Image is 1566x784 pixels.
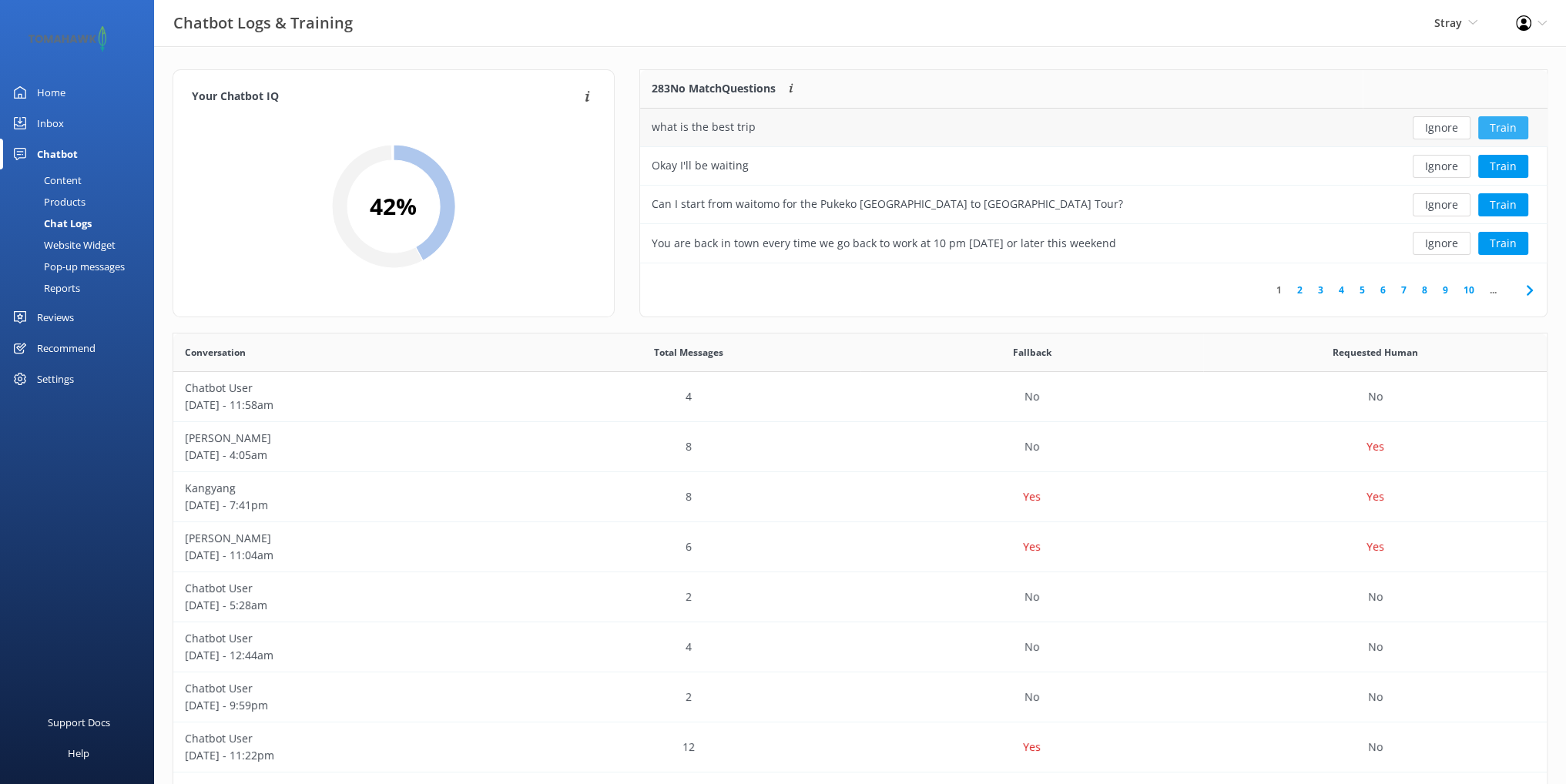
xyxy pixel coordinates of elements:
div: Pop-up messages [9,256,125,277]
button: Ignore [1413,155,1470,178]
p: 2 [686,588,692,605]
button: Ignore [1413,116,1470,139]
div: Support Docs [48,707,110,738]
a: Products [9,191,154,213]
a: Reports [9,277,154,299]
div: Recommend [37,333,96,364]
div: Chat Logs [9,213,92,234]
div: Products [9,191,86,213]
div: Home [37,77,65,108]
div: row [640,109,1548,147]
p: [DATE] - 7:41pm [185,497,505,514]
a: 7 [1393,283,1414,297]
span: Stray [1434,15,1462,30]
p: No [1368,689,1383,705]
p: No [1024,388,1039,405]
div: Okay I'll be waiting [652,157,749,174]
a: 4 [1331,283,1352,297]
p: 2 [686,689,692,705]
a: 3 [1310,283,1331,297]
p: Chatbot User [185,680,505,697]
p: 8 [686,438,692,455]
p: Yes [1366,438,1384,455]
div: Settings [37,364,74,394]
a: 6 [1373,283,1393,297]
div: Content [9,169,82,191]
p: Chatbot User [185,580,505,597]
p: No [1024,638,1039,655]
div: row [173,472,1547,522]
div: row [640,224,1548,263]
p: [DATE] - 12:44am [185,647,505,664]
p: 8 [686,488,692,505]
p: 283 No Match Questions [652,80,776,97]
div: Can I start from waitomo for the Pukeko [GEOGRAPHIC_DATA] to [GEOGRAPHIC_DATA] Tour? [652,196,1123,213]
p: No [1024,588,1039,605]
button: Ignore [1413,232,1470,255]
a: 1 [1269,283,1289,297]
div: row [173,622,1547,672]
div: row [173,422,1547,472]
p: Yes [1023,538,1041,555]
div: grid [640,109,1548,263]
a: 10 [1456,283,1482,297]
p: 6 [686,538,692,555]
a: 9 [1435,283,1456,297]
div: row [173,672,1547,722]
span: Total Messages [654,345,723,360]
p: Yes [1023,739,1041,756]
p: Chatbot User [185,630,505,647]
div: row [640,147,1548,186]
button: Train [1478,155,1528,178]
p: [DATE] - 11:04am [185,547,505,564]
button: Train [1478,232,1528,255]
a: 8 [1414,283,1435,297]
div: row [173,522,1547,572]
span: Requested Human [1333,345,1418,360]
p: [DATE] - 9:59pm [185,697,505,714]
p: [DATE] - 11:58am [185,397,505,414]
p: No [1368,588,1383,605]
div: row [173,372,1547,422]
p: Kangyang [185,480,505,497]
p: No [1024,689,1039,705]
div: Inbox [37,108,64,139]
p: Yes [1366,538,1384,555]
div: row [640,186,1548,224]
p: Chatbot User [185,730,505,747]
div: Website Widget [9,234,116,256]
h3: Chatbot Logs & Training [173,11,353,35]
a: Website Widget [9,234,154,256]
div: row [173,722,1547,772]
button: Train [1478,193,1528,216]
div: what is the best trip [652,119,756,136]
span: Fallback [1012,345,1051,360]
p: 12 [682,739,695,756]
p: [DATE] - 4:05am [185,447,505,464]
a: Pop-up messages [9,256,154,277]
span: Conversation [185,345,246,360]
a: Chat Logs [9,213,154,234]
div: You are back in town every time we go back to work at 10 pm [DATE] or later this weekend [652,235,1116,252]
p: [PERSON_NAME] [185,430,505,447]
p: No [1368,739,1383,756]
p: No [1368,638,1383,655]
button: Train [1478,116,1528,139]
p: 4 [686,388,692,405]
p: No [1024,438,1039,455]
h2: 42 % [370,188,417,225]
a: 5 [1352,283,1373,297]
p: Yes [1023,488,1041,505]
p: Yes [1366,488,1384,505]
button: Ignore [1413,193,1470,216]
a: Content [9,169,154,191]
div: row [173,572,1547,622]
p: [PERSON_NAME] [185,530,505,547]
div: Reviews [37,302,74,333]
p: [DATE] - 11:22pm [185,747,505,764]
div: Help [68,738,89,769]
p: No [1368,388,1383,405]
div: Chatbot [37,139,78,169]
p: Chatbot User [185,380,505,397]
img: 2-1647550015.png [23,26,112,52]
